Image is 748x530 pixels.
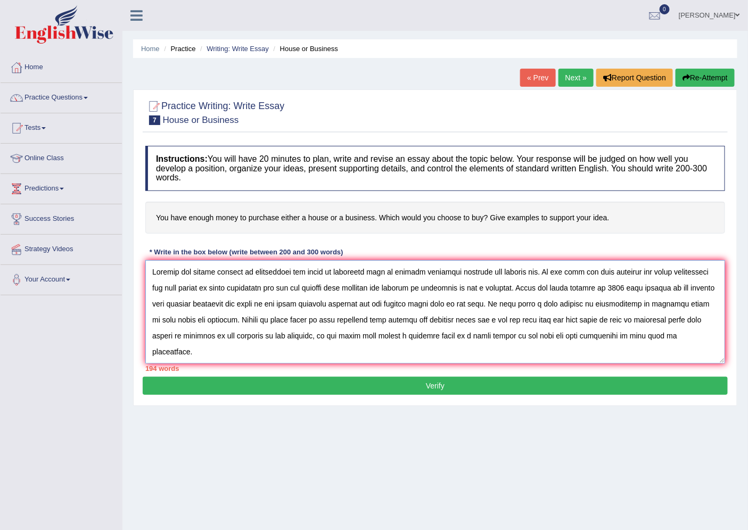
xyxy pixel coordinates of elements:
[156,154,208,163] b: Instructions:
[676,69,735,87] button: Re-Attempt
[1,113,122,140] a: Tests
[520,69,555,87] a: « Prev
[1,83,122,110] a: Practice Questions
[207,45,269,53] a: Writing: Write Essay
[1,174,122,201] a: Predictions
[149,115,160,125] span: 7
[141,45,160,53] a: Home
[145,146,725,191] h4: You will have 20 minutes to plan, write and revise an essay about the topic below. Your response ...
[145,98,284,125] h2: Practice Writing: Write Essay
[1,235,122,261] a: Strategy Videos
[558,69,594,87] a: Next »
[1,204,122,231] a: Success Stories
[161,44,195,54] li: Practice
[145,247,347,257] div: * Write in the box below (write between 200 and 300 words)
[1,265,122,292] a: Your Account
[271,44,338,54] li: House or Business
[145,363,725,374] div: 194 words
[145,202,725,234] h4: You have enough money to purchase either a house or a business. Which would you choose to buy? Gi...
[1,144,122,170] a: Online Class
[596,69,673,87] button: Report Question
[163,115,239,125] small: House or Business
[660,4,670,14] span: 0
[1,53,122,79] a: Home
[143,377,728,395] button: Verify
